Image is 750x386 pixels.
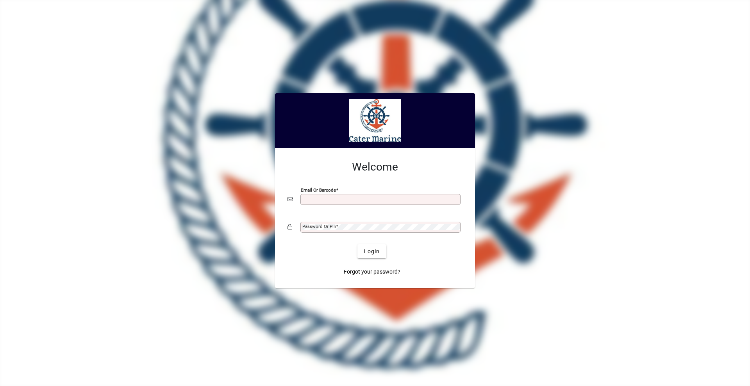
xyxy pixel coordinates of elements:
[357,244,386,258] button: Login
[344,268,400,276] span: Forgot your password?
[341,265,404,279] a: Forgot your password?
[301,187,336,193] mat-label: Email or Barcode
[287,160,462,174] h2: Welcome
[364,247,380,256] span: Login
[302,224,336,229] mat-label: Password or Pin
